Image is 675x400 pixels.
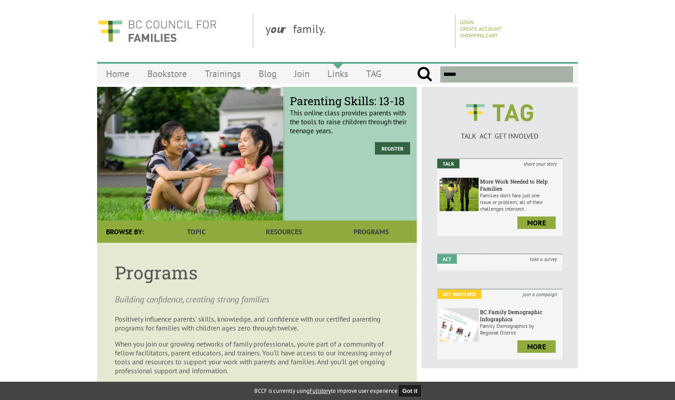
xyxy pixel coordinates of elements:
img: BC Council for FAMILIES [97,14,217,48]
div: Browse By: [97,220,153,243]
em: Talk [437,159,459,168]
div: y family. [258,14,455,48]
a: more [517,340,556,353]
p: Positively influence parents' skills, knowledge, and confidence with our certified parenting prog... [115,314,399,332]
a: Join [285,63,318,84]
strong: our [271,21,293,36]
p: Building confidence, creating strong families [115,293,399,306]
h6: More Work Needed to Help Families [480,178,560,192]
p: Families don’t face just one issue or problem; all of their challenges intersect. [480,192,560,212]
a: Home [97,63,138,84]
i: take a survey [525,254,562,264]
a: TALK ACT GET INVOLVED [437,122,562,140]
img: BCCF's TAG Logo [459,96,540,130]
a: Topic [153,220,240,243]
p: Family Demographics by Regional District [480,322,560,336]
em: Act [437,254,457,264]
h1: Programs [115,261,399,284]
p: This online class provides parents with the tools to raise children through their teenage years. [290,101,410,135]
a: Blog [250,63,285,84]
a: Resources [240,220,327,243]
i: share your story [518,159,562,168]
input: Submit [417,66,432,82]
a: Links [318,63,357,84]
a: more [517,216,556,229]
a: Register [375,142,410,155]
a: TAG [357,63,390,84]
h6: BC Family Demographic Infographics [480,308,560,322]
button: Got it [399,385,421,396]
a: Programs [328,220,415,243]
a: Shopping Cart [460,32,498,39]
a: Bookstore [138,63,196,84]
p: When you join our growing networks of family professionals, you're part of a community of fellow ... [115,339,399,375]
p: TALK ACT GET INVOLVED [437,131,562,140]
i: join a campaign [517,290,562,299]
a: Login [460,19,474,25]
a: Create Account [460,25,502,32]
a: Trainings [196,63,250,84]
em: Get Involved [437,290,481,299]
a: Fullstory [309,387,331,395]
span: Parenting Skills: 13-18 [290,94,410,108]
